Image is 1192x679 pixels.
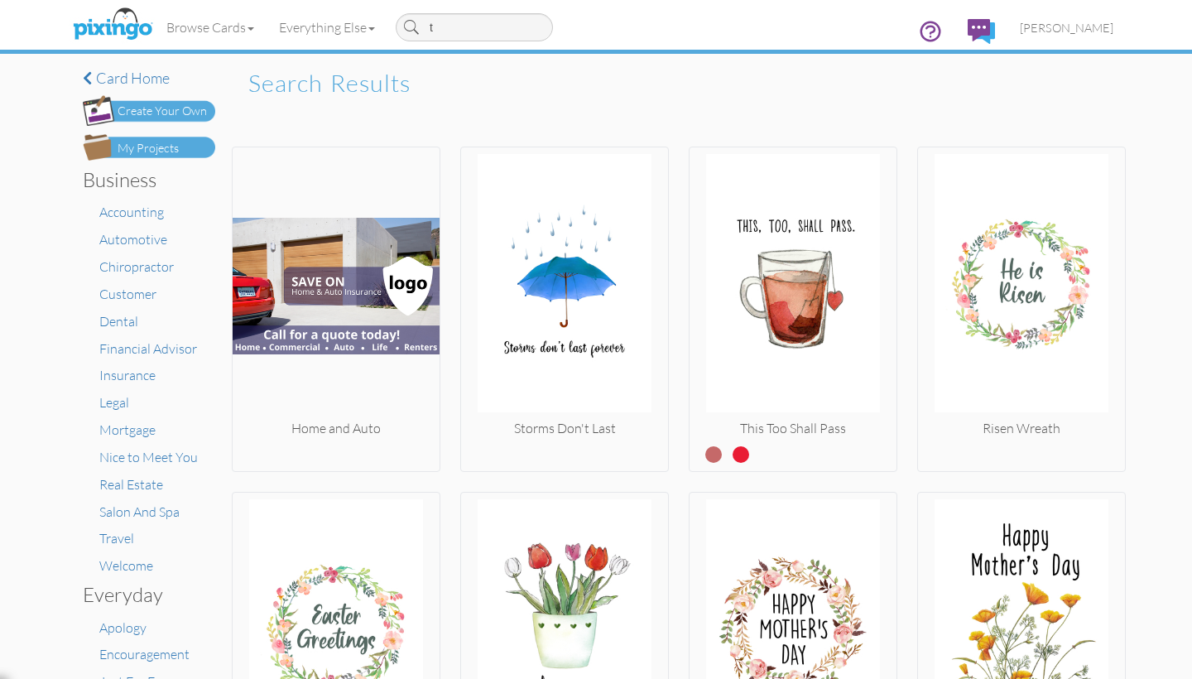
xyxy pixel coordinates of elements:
[118,140,179,157] div: My Projects
[99,476,163,493] a: Real Estate
[233,419,440,438] div: Home and Auto
[99,340,197,357] a: Financial Advisor
[118,103,207,120] div: Create Your Own
[99,503,180,520] a: Salon And Spa
[83,134,215,161] img: my-projects-button.png
[99,557,153,574] a: Welcome
[99,449,198,465] a: Nice to Meet You
[83,95,215,126] img: create-own-button.png
[1007,7,1126,49] a: [PERSON_NAME]
[99,286,156,302] a: Customer
[690,154,896,419] img: 20200321-175658-3dc37daddf76-500.jpg
[1020,21,1113,35] span: [PERSON_NAME]
[99,231,167,248] a: Automotive
[918,154,1125,419] img: 20200409-184135-21c2208cf084-500.jpg
[99,394,129,411] a: Legal
[69,4,156,46] img: pixingo logo
[83,70,215,87] a: Card home
[461,419,668,438] div: Storms Don't Last
[99,646,190,662] a: Encouragement
[154,7,267,48] a: Browse Cards
[918,419,1125,438] div: Risen Wreath
[99,204,164,220] a: Accounting
[99,258,174,275] a: Chiropractor
[99,619,147,636] a: Apology
[99,421,156,438] a: Mortgage
[968,19,995,44] img: comments.svg
[690,419,896,438] div: This Too Shall Pass
[83,584,203,605] h3: Everyday
[99,313,138,330] a: Dental
[267,7,387,48] a: Everything Else
[99,367,156,383] a: Insurance
[396,13,553,41] input: Search cards
[99,530,134,547] a: Travel
[461,154,668,419] img: 20200321-175602-9adaae08e1e2-500.jpg
[83,169,203,190] h3: Business
[248,70,1109,97] h2: Search results
[233,154,440,419] img: 20200612-220435-7718dd728cad-500.jpg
